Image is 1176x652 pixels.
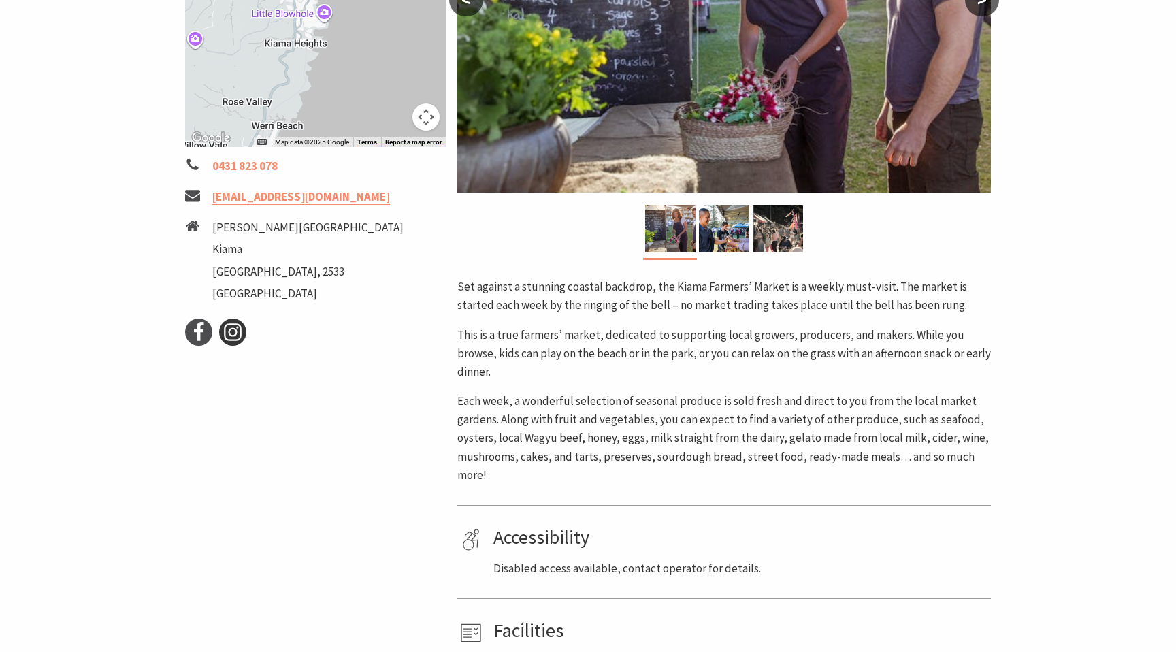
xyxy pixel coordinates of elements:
p: Set against a stunning coastal backdrop, the Kiama Farmers’ Market is a weekly must-visit. The ma... [457,278,991,314]
button: Keyboard shortcuts [257,137,267,147]
img: Google [189,129,233,147]
li: [GEOGRAPHIC_DATA] [212,284,404,303]
span: Map data ©2025 Google [275,138,349,146]
img: Kiama-Farmers-Market-Credit-DNSW [645,205,696,252]
p: Each week, a wonderful selection of seasonal produce is sold fresh and direct to you from the loc... [457,392,991,485]
a: [EMAIL_ADDRESS][DOMAIN_NAME] [212,189,390,205]
button: Map camera controls [412,103,440,131]
h4: Accessibility [493,526,986,549]
h4: Facilities [493,619,986,642]
a: Terms (opens in new tab) [357,138,377,146]
img: Kiama-Farmers-Market-Credit-DNSW [699,205,749,252]
p: Disabled access available, contact operator for details. [493,559,986,578]
a: Report a map error [385,138,442,146]
li: [PERSON_NAME][GEOGRAPHIC_DATA] [212,218,404,237]
a: Open this area in Google Maps (opens a new window) [189,129,233,147]
p: This is a true farmers’ market, dedicated to supporting local growers, producers, and makers. Whi... [457,326,991,382]
li: [GEOGRAPHIC_DATA], 2533 [212,263,404,281]
a: 0431 823 078 [212,159,278,174]
li: Kiama [212,240,404,259]
img: Kiama Farmers Market [753,205,803,252]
